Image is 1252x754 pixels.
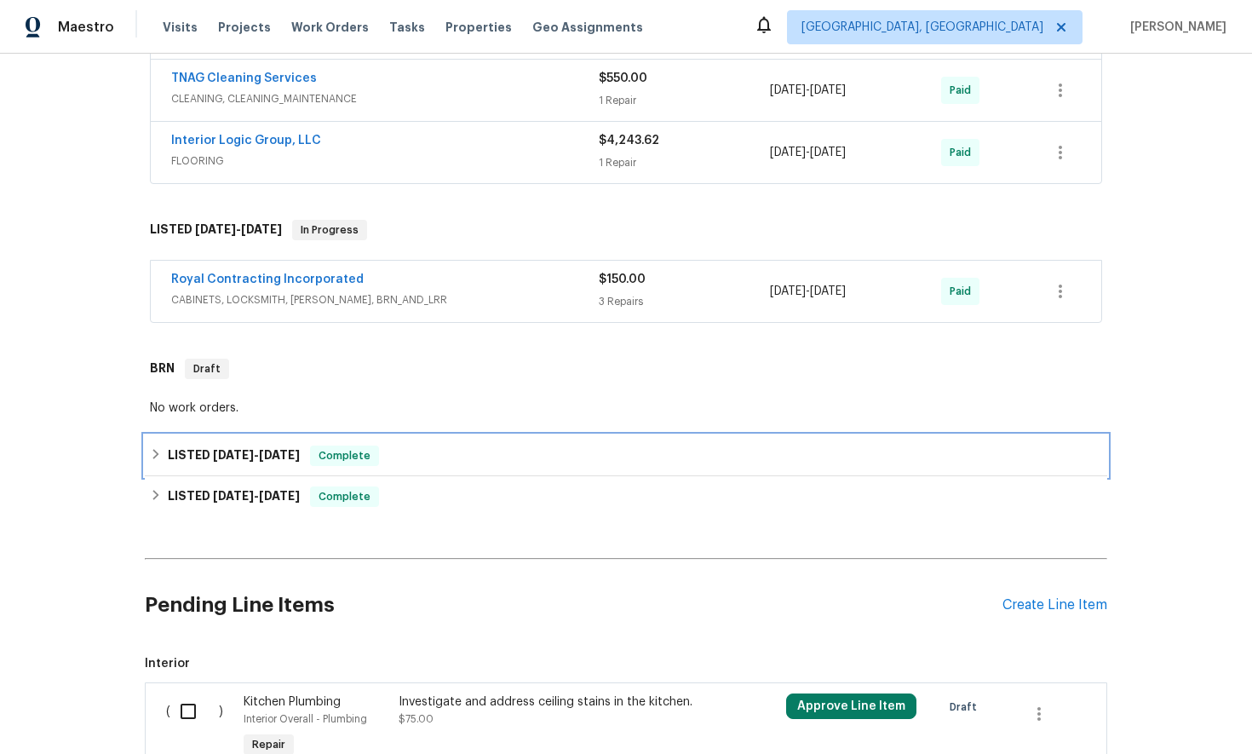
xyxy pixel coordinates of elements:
h6: LISTED [168,446,300,466]
div: BRN Draft [145,342,1107,396]
h2: Pending Line Items [145,566,1002,645]
span: In Progress [294,222,365,239]
span: - [213,490,300,502]
span: Work Orders [291,19,369,36]
div: 1 Repair [599,154,770,171]
span: [DATE] [770,285,806,297]
span: [DATE] [241,223,282,235]
span: [DATE] [810,84,846,96]
span: [GEOGRAPHIC_DATA], [GEOGRAPHIC_DATA] [801,19,1043,36]
div: LISTED [DATE]-[DATE]Complete [145,476,1107,517]
span: Interior [145,655,1107,672]
span: Properties [445,19,512,36]
div: Investigate and address ceiling stains in the kitchen. [399,694,698,711]
span: FLOORING [171,153,599,170]
span: Draft [187,360,227,377]
span: [DATE] [810,147,846,158]
span: Interior Overall - Plumbing [244,714,367,724]
span: $150.00 [599,273,646,285]
div: No work orders. [150,400,1102,417]
span: Tasks [389,21,425,33]
span: CABINETS, LOCKSMITH, [PERSON_NAME], BRN_AND_LRR [171,291,599,308]
h6: LISTED [150,220,282,240]
span: [DATE] [195,223,236,235]
span: [DATE] [213,449,254,461]
span: Kitchen Plumbing [244,696,341,708]
span: Complete [312,488,377,505]
span: $75.00 [399,714,434,724]
span: [DATE] [770,84,806,96]
div: LISTED [DATE]-[DATE]Complete [145,435,1107,476]
a: Interior Logic Group, LLC [171,135,321,147]
h6: BRN [150,359,175,379]
span: $550.00 [599,72,647,84]
span: - [770,82,846,99]
a: Royal Contracting Incorporated [171,273,364,285]
div: Create Line Item [1002,597,1107,613]
span: - [213,449,300,461]
button: Approve Line Item [786,694,916,719]
div: 3 Repairs [599,293,770,310]
span: Paid [950,144,978,161]
span: [DATE] [810,285,846,297]
span: Visits [163,19,198,36]
a: TNAG Cleaning Services [171,72,317,84]
div: LISTED [DATE]-[DATE]In Progress [145,203,1107,257]
span: [PERSON_NAME] [1123,19,1226,36]
h6: LISTED [168,486,300,507]
span: - [770,283,846,300]
span: [DATE] [213,490,254,502]
div: 1 Repair [599,92,770,109]
span: Maestro [58,19,114,36]
span: [DATE] [259,490,300,502]
span: - [770,144,846,161]
span: Draft [950,699,984,716]
span: Geo Assignments [532,19,643,36]
span: [DATE] [770,147,806,158]
span: [DATE] [259,449,300,461]
span: $4,243.62 [599,135,659,147]
span: CLEANING, CLEANING_MAINTENANCE [171,90,599,107]
span: Paid [950,283,978,300]
span: Projects [218,19,271,36]
span: Repair [245,736,292,753]
span: - [195,223,282,235]
span: Paid [950,82,978,99]
span: Complete [312,447,377,464]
